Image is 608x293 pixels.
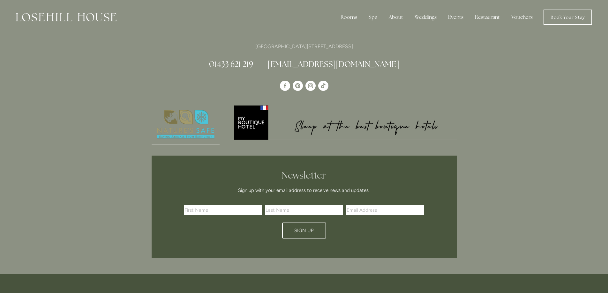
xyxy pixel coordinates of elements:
h2: Newsletter [186,170,422,181]
div: Events [443,11,469,24]
span: Sign Up [294,228,314,233]
a: 01433 621 219 [209,59,253,69]
img: My Boutique Hotel - Logo [230,104,457,140]
input: First Name [184,205,262,215]
input: Email Address [346,205,424,215]
a: Vouchers [506,11,538,24]
a: Losehill House Hotel & Spa [280,81,290,91]
div: Weddings [409,11,442,24]
p: [GEOGRAPHIC_DATA][STREET_ADDRESS] [152,42,457,51]
a: Instagram [305,81,316,91]
a: Nature's Safe - Logo [152,104,220,145]
img: Nature's Safe - Logo [152,104,220,144]
div: Spa [364,11,382,24]
div: Rooms [335,11,362,24]
p: Sign up with your email address to receive news and updates. [186,187,422,194]
a: [EMAIL_ADDRESS][DOMAIN_NAME] [267,59,399,69]
div: Restaurant [470,11,505,24]
a: Book Your Stay [544,10,592,25]
img: Losehill House [16,13,116,21]
a: TikTok [318,81,328,91]
button: Sign Up [282,223,326,238]
a: Pinterest [293,81,303,91]
div: About [384,11,408,24]
input: Last Name [265,205,343,215]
